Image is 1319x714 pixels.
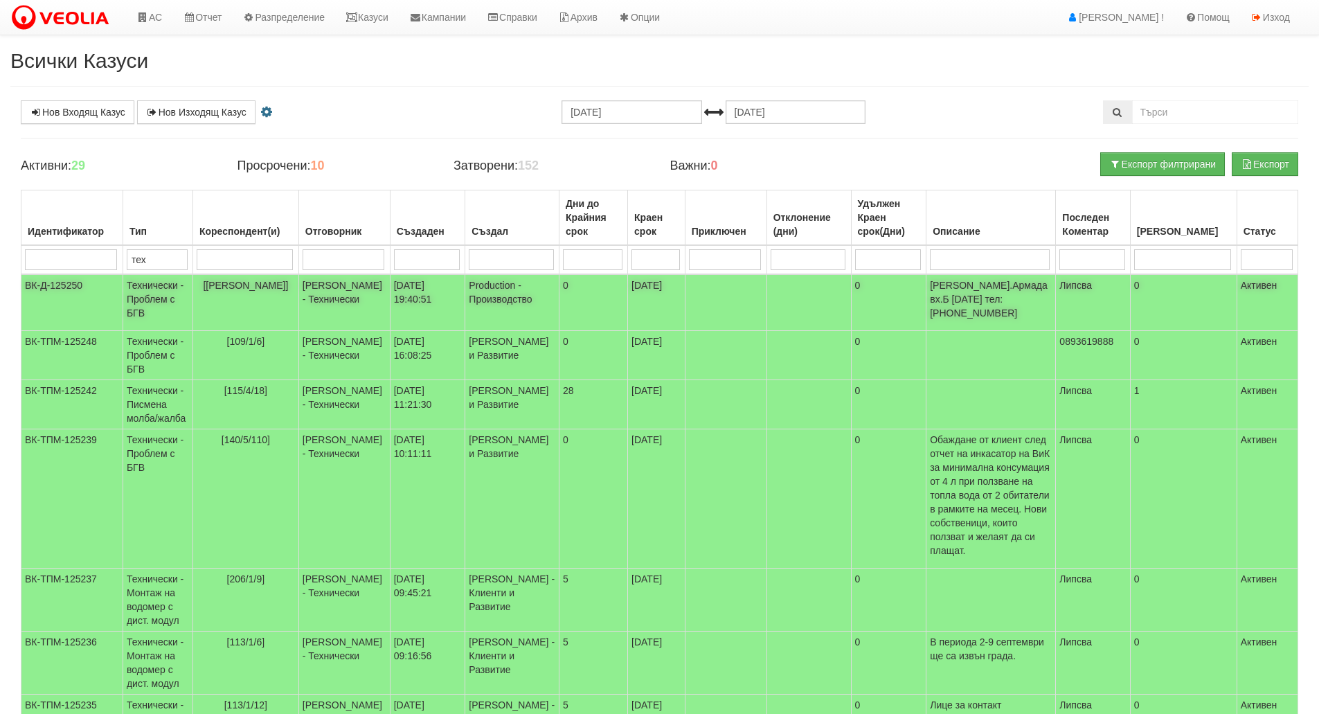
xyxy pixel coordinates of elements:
[123,632,192,695] td: Технически - Монтаж на водомер с дист. модул
[465,190,559,246] th: Създал: No sort applied, activate to apply an ascending sort
[465,632,559,695] td: [PERSON_NAME] - Клиенти и Развитие
[628,190,685,246] th: Краен срок: No sort applied, activate to apply an ascending sort
[628,380,685,429] td: [DATE]
[258,107,275,117] i: Настройки
[465,569,559,632] td: [PERSON_NAME] - Клиенти и Развитие
[1059,280,1092,291] span: Липсва
[298,429,390,569] td: [PERSON_NAME] - Технически
[851,380,926,429] td: 0
[123,429,192,569] td: Технически - Проблем с БГВ
[1237,429,1298,569] td: Активен
[766,190,851,246] th: Отклонение (дни): No sort applied, activate to apply an ascending sort
[310,159,324,172] b: 10
[390,190,465,246] th: Създаден: No sort applied, activate to apply an ascending sort
[224,385,267,396] span: [115/4/18]
[465,380,559,429] td: [PERSON_NAME] и Развитие
[390,274,465,331] td: [DATE] 19:40:51
[1130,429,1237,569] td: 0
[394,222,462,241] div: Създаден
[1232,152,1298,176] button: Експорт
[123,331,192,380] td: Технически - Проблем с БГВ
[390,429,465,569] td: [DATE] 10:11:11
[454,159,649,173] h4: Затворени:
[1059,336,1113,347] span: 0893619888
[563,636,568,648] span: 5
[518,159,539,172] b: 152
[851,429,926,569] td: 0
[1237,190,1298,246] th: Статус: No sort applied, activate to apply an ascending sort
[224,699,267,711] span: [113/1/12]
[563,280,568,291] span: 0
[1237,569,1298,632] td: Активен
[227,636,265,648] span: [113/1/6]
[851,274,926,331] td: 0
[25,222,119,241] div: Идентификатор
[390,632,465,695] td: [DATE] 09:16:56
[851,569,926,632] td: 0
[10,3,116,33] img: VeoliaLogo.png
[123,190,192,246] th: Тип: No sort applied, activate to apply an ascending sort
[628,569,685,632] td: [DATE]
[926,190,1056,246] th: Описание: No sort applied, activate to apply an ascending sort
[21,274,123,331] td: ВК-Д-125250
[930,433,1052,557] p: Обаждане от клиент след отчет на инкасатор на ВиК за минимална консумация от 4 л при ползване на ...
[10,49,1309,72] h2: Всички Казуси
[1130,331,1237,380] td: 0
[390,569,465,632] td: [DATE] 09:45:21
[563,699,568,711] span: 5
[227,573,265,584] span: [206/1/9]
[1059,573,1092,584] span: Липсва
[137,100,255,124] a: Нов Изходящ Казус
[1237,380,1298,429] td: Активен
[71,159,85,172] b: 29
[851,190,926,246] th: Удължен Краен срок(Дни): No sort applied, activate to apply an ascending sort
[1059,699,1092,711] span: Липсва
[851,331,926,380] td: 0
[303,222,386,241] div: Отговорник
[930,278,1052,320] p: [PERSON_NAME].Армада вх.Б [DATE] тел:[PHONE_NUMBER]
[469,222,555,241] div: Създал
[222,434,270,445] span: [140/5/110]
[227,336,265,347] span: [109/1/6]
[123,380,192,429] td: Технически - Писмена молба/жалба
[298,380,390,429] td: [PERSON_NAME] - Технически
[1059,385,1092,396] span: Липсва
[298,632,390,695] td: [PERSON_NAME] - Технически
[670,159,865,173] h4: Важни:
[689,222,763,241] div: Приключен
[465,274,559,331] td: Production - Производство
[771,208,847,241] div: Отклонение (дни)
[930,635,1052,663] p: В периода 2-9 септември ще са извън града.
[1056,190,1131,246] th: Последен Коментар: No sort applied, activate to apply an ascending sort
[1237,331,1298,380] td: Активен
[298,569,390,632] td: [PERSON_NAME] - Технически
[21,159,216,173] h4: Активни:
[628,429,685,569] td: [DATE]
[1130,632,1237,695] td: 0
[628,632,685,695] td: [DATE]
[1100,152,1225,176] button: Експорт филтрирани
[855,194,923,241] div: Удължен Краен срок(Дни)
[563,385,574,396] span: 28
[1130,274,1237,331] td: 0
[1237,632,1298,695] td: Активен
[851,632,926,695] td: 0
[563,194,624,241] div: Дни до Крайния срок
[21,190,123,246] th: Идентификатор: No sort applied, activate to apply an ascending sort
[711,159,718,172] b: 0
[628,331,685,380] td: [DATE]
[685,190,766,246] th: Приключен: No sort applied, activate to apply an ascending sort
[563,434,568,445] span: 0
[465,331,559,380] td: [PERSON_NAME] и Развитие
[127,222,189,241] div: Тип
[21,429,123,569] td: ВК-ТПМ-125239
[203,280,288,291] span: [[PERSON_NAME]]
[563,336,568,347] span: 0
[465,429,559,569] td: [PERSON_NAME] и Развитие
[237,159,432,173] h4: Просрочени:
[298,331,390,380] td: [PERSON_NAME] - Технически
[390,380,465,429] td: [DATE] 11:21:30
[1130,380,1237,429] td: 1
[563,573,568,584] span: 5
[298,274,390,331] td: [PERSON_NAME] - Технически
